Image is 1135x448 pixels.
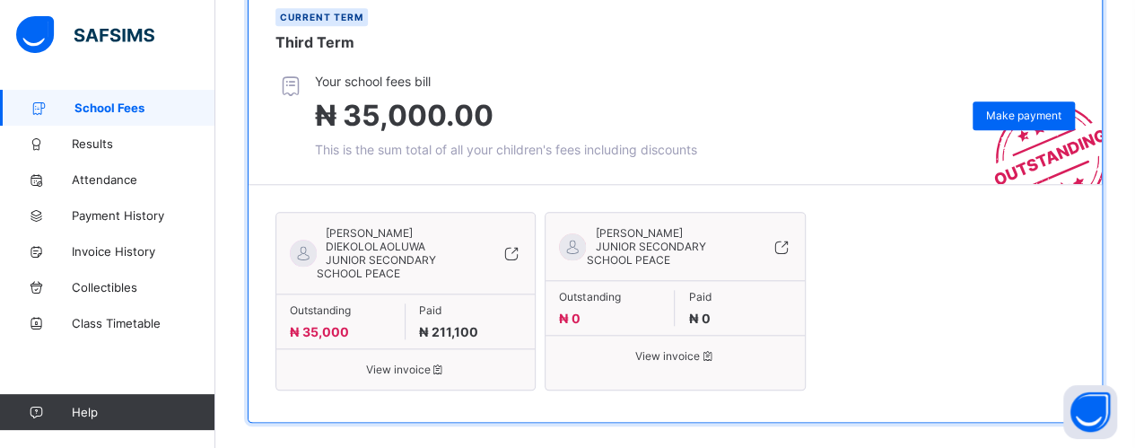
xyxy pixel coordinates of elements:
button: Open asap [1063,385,1117,439]
span: Make payment [986,109,1061,122]
span: Payment History [72,208,215,223]
span: Collectibles [72,280,215,294]
span: [PERSON_NAME] [595,226,745,240]
span: [PERSON_NAME] DIEKOLOLAOLUWA [326,226,476,253]
span: Outstanding [290,303,391,317]
span: Invoice History [72,244,215,259]
span: Third Term [275,33,354,51]
span: Results [72,136,215,151]
span: View invoice [290,363,521,376]
span: JUNIOR SECONDARY SCHOOL PEACE [586,240,705,267]
span: ₦ 211,100 [419,324,478,339]
span: Class Timetable [72,316,215,330]
span: Paid [419,303,521,317]
span: Paid [688,290,790,303]
span: View invoice [559,349,790,363]
img: outstanding-stamp.3c148f88c3ebafa6da95868fa43343a1.svg [972,82,1102,184]
span: ₦ 0 [559,311,581,326]
span: Outstanding [559,290,660,303]
img: safsims [16,16,154,54]
span: Help [72,405,214,419]
span: ₦ 0 [688,311,710,326]
span: ₦ 35,000 [290,324,349,339]
span: ₦ 35,000.00 [315,98,493,133]
span: JUNIOR SECONDARY SCHOOL PEACE [317,253,436,280]
span: School Fees [74,101,215,115]
span: Your school fees bill [315,74,697,89]
span: This is the sum total of all your children's fees including discounts [315,142,697,157]
span: Attendance [72,172,215,187]
span: Current term [280,12,363,22]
